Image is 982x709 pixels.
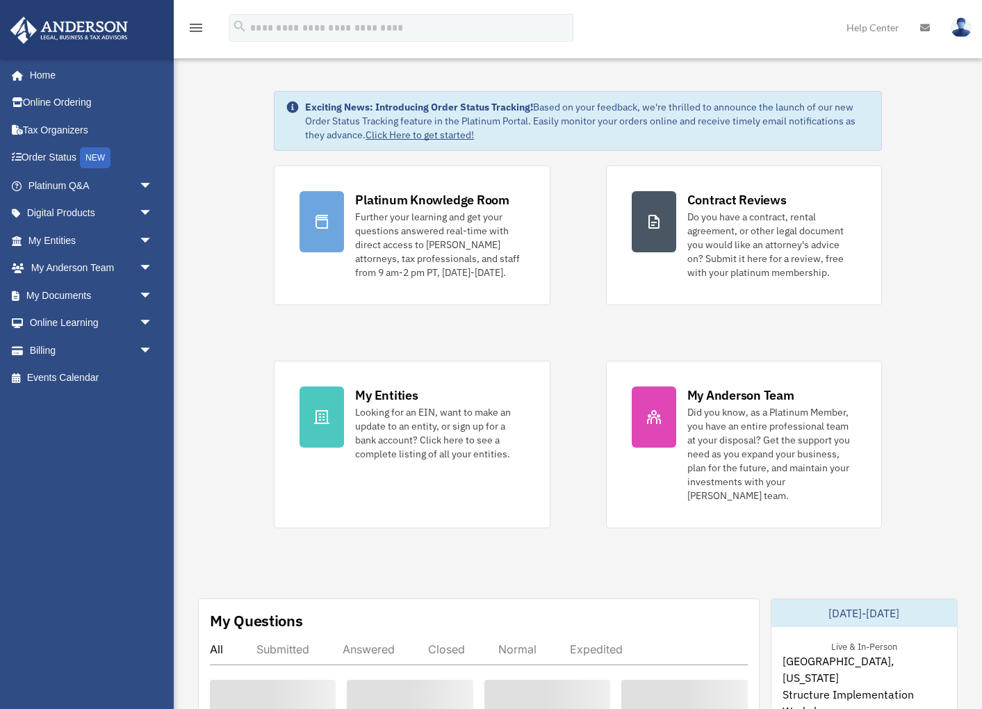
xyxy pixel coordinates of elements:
span: arrow_drop_down [139,254,167,283]
a: My Anderson Team Did you know, as a Platinum Member, you have an entire professional team at your... [606,361,882,528]
div: Live & In-Person [820,638,908,653]
div: Further your learning and get your questions answered real-time with direct access to [PERSON_NAM... [355,210,524,279]
img: Anderson Advisors Platinum Portal [6,17,132,44]
i: search [232,19,247,34]
div: Looking for an EIN, want to make an update to an entity, or sign up for a bank account? Click her... [355,405,524,461]
div: Answered [343,642,395,656]
span: arrow_drop_down [139,309,167,338]
div: [DATE]-[DATE] [771,599,957,627]
div: Platinum Knowledge Room [355,191,509,209]
span: arrow_drop_down [139,199,167,228]
a: Platinum Q&Aarrow_drop_down [10,172,174,199]
img: User Pic [951,17,972,38]
a: Tax Organizers [10,116,174,144]
a: menu [188,24,204,36]
a: Digital Productsarrow_drop_down [10,199,174,227]
a: Events Calendar [10,364,174,392]
strong: Exciting News: Introducing Order Status Tracking! [305,101,533,113]
span: arrow_drop_down [139,336,167,365]
div: Expedited [570,642,623,656]
a: Online Ordering [10,89,174,117]
div: NEW [80,147,111,168]
div: Contract Reviews [687,191,787,209]
span: arrow_drop_down [139,172,167,200]
div: Submitted [256,642,309,656]
i: menu [188,19,204,36]
div: Closed [428,642,465,656]
div: My Entities [355,386,418,404]
span: arrow_drop_down [139,227,167,255]
a: Home [10,61,167,89]
a: Contract Reviews Do you have a contract, rental agreement, or other legal document you would like... [606,165,882,305]
a: My Entitiesarrow_drop_down [10,227,174,254]
div: Normal [498,642,537,656]
a: Click Here to get started! [366,129,474,141]
div: All [210,642,223,656]
span: arrow_drop_down [139,282,167,310]
div: Do you have a contract, rental agreement, or other legal document you would like an attorney's ad... [687,210,856,279]
div: My Questions [210,610,303,631]
div: Based on your feedback, we're thrilled to announce the launch of our new Order Status Tracking fe... [305,100,869,142]
div: Did you know, as a Platinum Member, you have an entire professional team at your disposal? Get th... [687,405,856,503]
div: My Anderson Team [687,386,794,404]
a: Platinum Knowledge Room Further your learning and get your questions answered real-time with dire... [274,165,550,305]
a: My Entities Looking for an EIN, want to make an update to an entity, or sign up for a bank accoun... [274,361,550,528]
a: Online Learningarrow_drop_down [10,309,174,337]
a: Order StatusNEW [10,144,174,172]
a: My Anderson Teamarrow_drop_down [10,254,174,282]
a: Billingarrow_drop_down [10,336,174,364]
span: [GEOGRAPHIC_DATA], [US_STATE] [783,653,946,686]
a: My Documentsarrow_drop_down [10,282,174,309]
